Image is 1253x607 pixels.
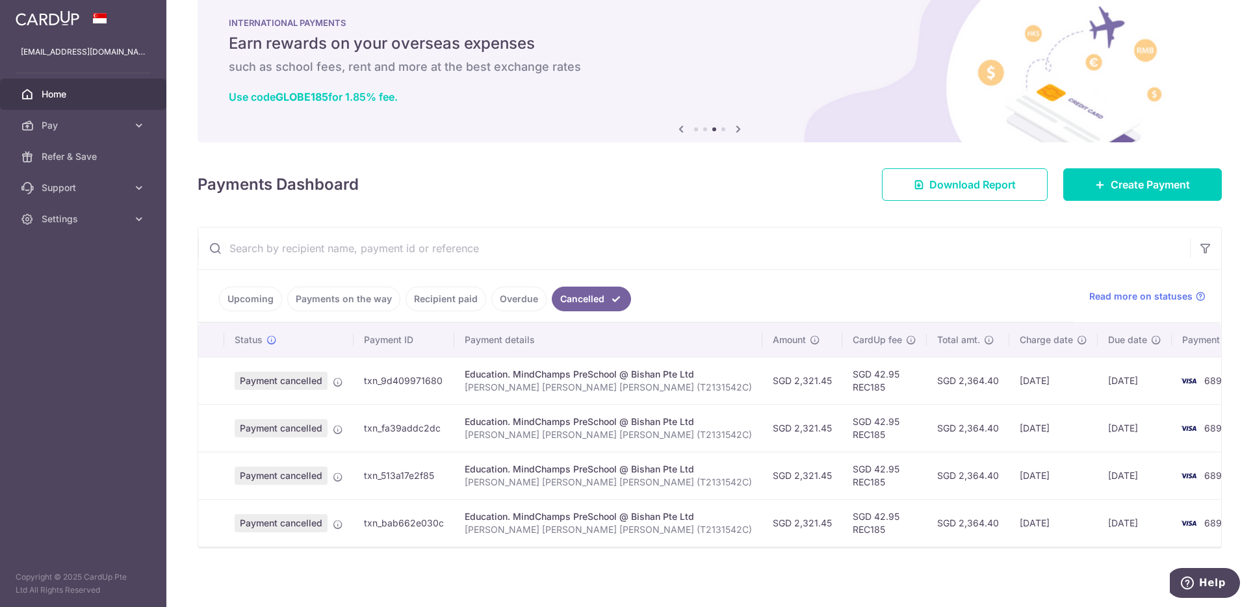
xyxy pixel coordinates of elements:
span: Home [42,88,127,101]
td: SGD 42.95 REC185 [842,357,927,404]
p: [EMAIL_ADDRESS][DOMAIN_NAME] [21,45,146,58]
h6: such as school fees, rent and more at the best exchange rates [229,59,1191,75]
span: Charge date [1020,333,1073,346]
td: [DATE] [1009,357,1098,404]
td: SGD 2,364.40 [927,357,1009,404]
span: Refer & Save [42,150,127,163]
th: Payment details [454,323,762,357]
h5: Earn rewards on your overseas expenses [229,33,1191,54]
td: SGD 2,321.45 [762,404,842,452]
td: SGD 2,321.45 [762,357,842,404]
div: Education. MindChamps PreSchool @ Bishan Pte Ltd [465,463,752,476]
span: Status [235,333,263,346]
span: Total amt. [937,333,980,346]
input: Search by recipient name, payment id or reference [198,227,1190,269]
td: [DATE] [1098,499,1172,547]
span: Pay [42,119,127,132]
span: Settings [42,213,127,226]
p: [PERSON_NAME] [PERSON_NAME] [PERSON_NAME] (T2131542C) [465,381,752,394]
p: [PERSON_NAME] [PERSON_NAME] [PERSON_NAME] (T2131542C) [465,476,752,489]
span: CardUp fee [853,333,902,346]
a: Payments on the way [287,287,400,311]
td: SGD 2,364.40 [927,452,1009,499]
b: GLOBE185 [276,90,328,103]
img: Bank Card [1176,373,1202,389]
a: Create Payment [1063,168,1222,201]
span: Payment cancelled [235,514,328,532]
span: 6892 [1204,517,1228,528]
h4: Payments Dashboard [198,173,359,196]
span: Payment cancelled [235,372,328,390]
td: SGD 2,364.40 [927,404,1009,452]
div: Education. MindChamps PreSchool @ Bishan Pte Ltd [465,415,752,428]
a: Overdue [491,287,547,311]
img: Bank Card [1176,468,1202,484]
a: Cancelled [552,287,631,311]
img: Bank Card [1176,420,1202,436]
td: SGD 42.95 REC185 [842,452,927,499]
span: Download Report [929,177,1016,192]
td: [DATE] [1098,452,1172,499]
td: SGD 2,321.45 [762,452,842,499]
a: Use codeGLOBE185for 1.85% fee. [229,90,398,103]
p: [PERSON_NAME] [PERSON_NAME] [PERSON_NAME] (T2131542C) [465,428,752,441]
td: [DATE] [1009,499,1098,547]
p: INTERNATIONAL PAYMENTS [229,18,1191,28]
td: [DATE] [1098,404,1172,452]
span: Amount [773,333,806,346]
a: Recipient paid [406,287,486,311]
div: Education. MindChamps PreSchool @ Bishan Pte Ltd [465,368,752,381]
span: 6892 [1204,470,1228,481]
td: txn_513a17e2f85 [354,452,454,499]
td: [DATE] [1009,404,1098,452]
img: CardUp [16,10,79,26]
span: Support [42,181,127,194]
iframe: Opens a widget where you can find more information [1170,568,1240,601]
span: Create Payment [1111,177,1190,192]
td: SGD 2,321.45 [762,499,842,547]
span: Payment cancelled [235,467,328,485]
td: SGD 42.95 REC185 [842,499,927,547]
th: Payment ID [354,323,454,357]
td: txn_9d409971680 [354,357,454,404]
span: Read more on statuses [1089,290,1193,303]
a: Download Report [882,168,1048,201]
p: [PERSON_NAME] [PERSON_NAME] [PERSON_NAME] (T2131542C) [465,523,752,536]
span: Payment cancelled [235,419,328,437]
a: Read more on statuses [1089,290,1206,303]
a: Upcoming [219,287,282,311]
span: 6892 [1204,422,1228,433]
td: SGD 42.95 REC185 [842,404,927,452]
img: Bank Card [1176,515,1202,531]
td: [DATE] [1009,452,1098,499]
span: Due date [1108,333,1147,346]
span: 6892 [1204,375,1228,386]
div: Education. MindChamps PreSchool @ Bishan Pte Ltd [465,510,752,523]
td: txn_fa39addc2dc [354,404,454,452]
td: SGD 2,364.40 [927,499,1009,547]
td: txn_bab662e030c [354,499,454,547]
td: [DATE] [1098,357,1172,404]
